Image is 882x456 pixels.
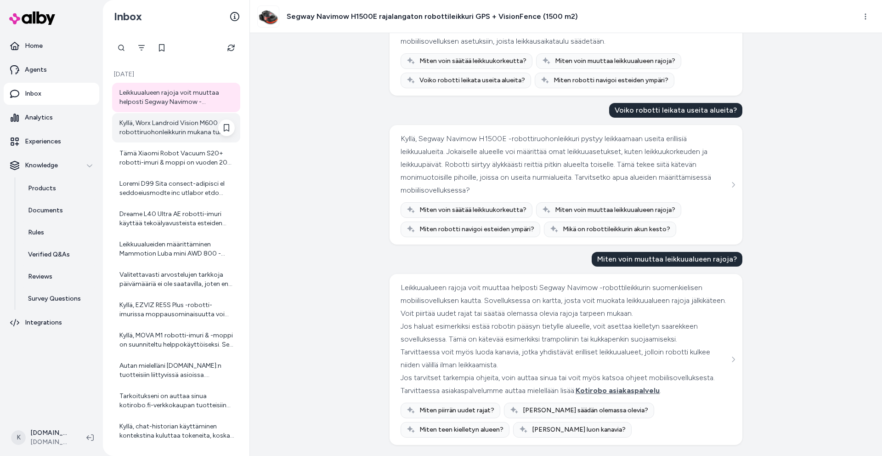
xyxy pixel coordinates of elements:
p: [DOMAIN_NAME] Shopify [30,428,72,438]
div: Kyllä, Worx Landroid Vision M600 -robottiruohonleikkurin mukana tulee 10 metriä magneettinauhaa, ... [119,119,235,137]
a: Kyllä, Worx Landroid Vision M600 -robottiruohonleikkurin mukana tulee 10 metriä magneettinauhaa, ... [112,113,240,142]
div: Leikkuualueen rajoja voit muuttaa helposti Segway Navimow -robottileikkurin suomenkielisen mobiil... [401,281,729,320]
a: Integrations [4,312,99,334]
span: [PERSON_NAME] luon kanavia? [532,425,626,434]
span: [PERSON_NAME] säädän olemassa olevia? [523,406,648,415]
p: [DATE] [112,70,240,79]
span: Miten piirrän uudet rajat? [419,406,494,415]
div: Tämä Xiaomi Robot Vacuum S20+ robotti-imuri & moppi on vuoden 2025 malli. Se on myös Kuluttaja-le... [119,149,235,167]
img: alby Logo [9,11,55,25]
p: Documents [28,206,63,215]
button: Refresh [222,39,240,57]
span: Mikä on robottileikkurin akun kesto? [563,225,670,234]
a: Kyllä, EZVIZ RE5S Plus -robotti-imurissa moppausominaisuutta voi säätää. Vesisäiliön veden määrää... [112,295,240,325]
div: Autan mielelläni [DOMAIN_NAME]:n tuotteisiin liittyvissä asioissa. Valitettavasti en voi vastata ... [119,361,235,380]
p: Knowledge [25,161,58,170]
button: See more [728,179,739,190]
a: Dreame L40 Ultra AE robotti-imuri käyttää tekoälyavusteista esteiden tunnistusteknologiaa ja 3D-l... [112,204,240,234]
a: Kyllä, MOVA M1 robotti-imuri & -moppi on suunniteltu helppokäyttöiseksi. Sen käyttöä helpottaa mo... [112,325,240,355]
a: Tämä Xiaomi Robot Vacuum S20+ robotti-imuri & moppi on vuoden 2025 malli. Se on myös Kuluttaja-le... [112,143,240,173]
span: Miten teen kielletyn alueen? [419,425,503,434]
span: [DOMAIN_NAME] [30,438,72,447]
div: Voiko robotti leikata useita alueita? [609,103,742,118]
span: Miten voin muuttaa leikkuualueen rajoja? [555,205,675,215]
h3: Segway Navimow H1500E rajalangaton robottileikkuri GPS + VisionFence (1500 m2) [287,11,578,22]
span: Miten robotti navigoi esteiden ympäri? [419,225,534,234]
div: Kyllä, MOVA M1 robotti-imuri & -moppi on suunniteltu helppokäyttöiseksi. Sen käyttöä helpottaa mo... [119,331,235,349]
span: Voiko robotti leikata useita alueita? [419,76,525,85]
p: Rules [28,228,44,237]
a: Reviews [19,266,99,288]
div: Miten voin muuttaa leikkuualueen rajoja? [592,252,742,267]
div: Kyllä, EZVIZ RE5S Plus -robotti-imurissa moppausominaisuutta voi säätää. Vesisäiliön veden määrää... [119,301,235,319]
div: Tarkoitukseni on auttaa sinua kotirobo.fi-verkkokaupan tuotteisiin liittyvissä asioissa, kuten ro... [119,392,235,410]
p: Survey Questions [28,294,81,303]
a: Agents [4,59,99,81]
a: Home [4,35,99,57]
a: Leikkuualueiden määrittäminen Mammotion Luba mini AWD 800 -robottiruohonleikkurille tapahtuu help... [112,234,240,264]
h2: Inbox [114,10,142,23]
p: Reviews [28,272,52,281]
a: Valitettavasti arvostelujen tarkkoja päivämääriä ei ole saatavilla, joten en pysty kertomaan, mil... [112,265,240,294]
span: Miten voin muuttaa leikkuualueen rajoja? [555,57,675,66]
div: Kyllä, Segway Navimow H1500E -robottiruohonleikkuri pystyy leikkaamaan useita erillisiä leikkuual... [401,132,729,197]
span: K [11,430,26,445]
a: Experiences [4,131,99,153]
p: Analytics [25,113,53,122]
a: Autan mielelläni [DOMAIN_NAME]:n tuotteisiin liittyvissä asioissa. Valitettavasti en voi vastata ... [112,356,240,385]
a: Leikkuualueen rajoja voit muuttaa helposti Segway Navimow -robottileikkurin suomenkielisen mobiil... [112,83,240,112]
div: Jos haluat esimerkiksi estää robotin pääsyn tietylle alueelle, voit asettaa kielletyn saarekkeen ... [401,320,729,346]
a: Verified Q&As [19,244,99,266]
div: Leikkuualueiden määrittäminen Mammotion Luba mini AWD 800 -robottiruohonleikkurille tapahtuu help... [119,240,235,258]
span: Kotirobo asiakaspalvelu [576,386,660,395]
p: Verified Q&As [28,250,70,259]
button: See more [728,354,739,365]
a: Rules [19,222,99,244]
div: Jos haluat lisätietoja tai apua leikkausaikataulun asettamisessa, autan mielelläni! Voit myös tut... [401,22,729,48]
p: Home [25,41,43,51]
button: Knowledge [4,154,99,177]
a: Loremi D99 Sita consect-adipisci el seddoeiusmodte inc utlabor etdo magnaaliquaenim, admin veni q... [112,174,240,203]
p: Products [28,184,56,193]
div: Leikkuualueen rajoja voit muuttaa helposti Segway Navimow -robottileikkurin suomenkielisen mobiil... [119,88,235,107]
span: Miten voin säätää leikkuukorkeutta? [419,57,526,66]
a: Survey Questions [19,288,99,310]
div: Valitettavasti arvostelujen tarkkoja päivämääriä ei ole saatavilla, joten en pysty kertomaan, mil... [119,270,235,289]
a: Products [19,177,99,199]
a: Kyllä, chat-historian käyttäminen kontekstina kuluttaa tokeneita, koska malli käsittelee aiemmat ... [112,416,240,446]
p: Inbox [25,89,41,98]
a: Tarkoitukseni on auttaa sinua kotirobo.fi-verkkokaupan tuotteisiin liittyvissä asioissa, kuten ro... [112,386,240,416]
button: K[DOMAIN_NAME] Shopify[DOMAIN_NAME] [6,423,79,452]
div: Loremi D99 Sita consect-adipisci el seddoeiusmodte inc utlabor etdo magnaaliquaenim, admin veni q... [119,179,235,198]
div: Tarvittaessa voit myös luoda kanavia, jotka yhdistävät erilliset leikkuualueet, jolloin robotti k... [401,346,729,371]
span: Miten robotti navigoi esteiden ympäri? [554,76,668,85]
div: Dreame L40 Ultra AE robotti-imuri käyttää tekoälyavusteista esteiden tunnistusteknologiaa ja 3D-l... [119,210,235,228]
p: Agents [25,65,47,74]
a: Documents [19,199,99,222]
img: Segway_Navimow_H_1500_3000E_top_1.jpg [258,6,279,27]
p: Integrations [25,318,62,327]
a: Analytics [4,107,99,129]
p: Experiences [25,137,61,146]
div: Jos tarvitset tarkempia ohjeita, voin auttaa sinua tai voit myös katsoa ohjeet mobiilisovellukses... [401,371,729,397]
a: Inbox [4,83,99,105]
button: Filter [132,39,151,57]
div: Kyllä, chat-historian käyttäminen kontekstina kuluttaa tokeneita, koska malli käsittelee aiemmat ... [119,422,235,440]
span: Miten voin säätää leikkuukorkeutta? [419,205,526,215]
